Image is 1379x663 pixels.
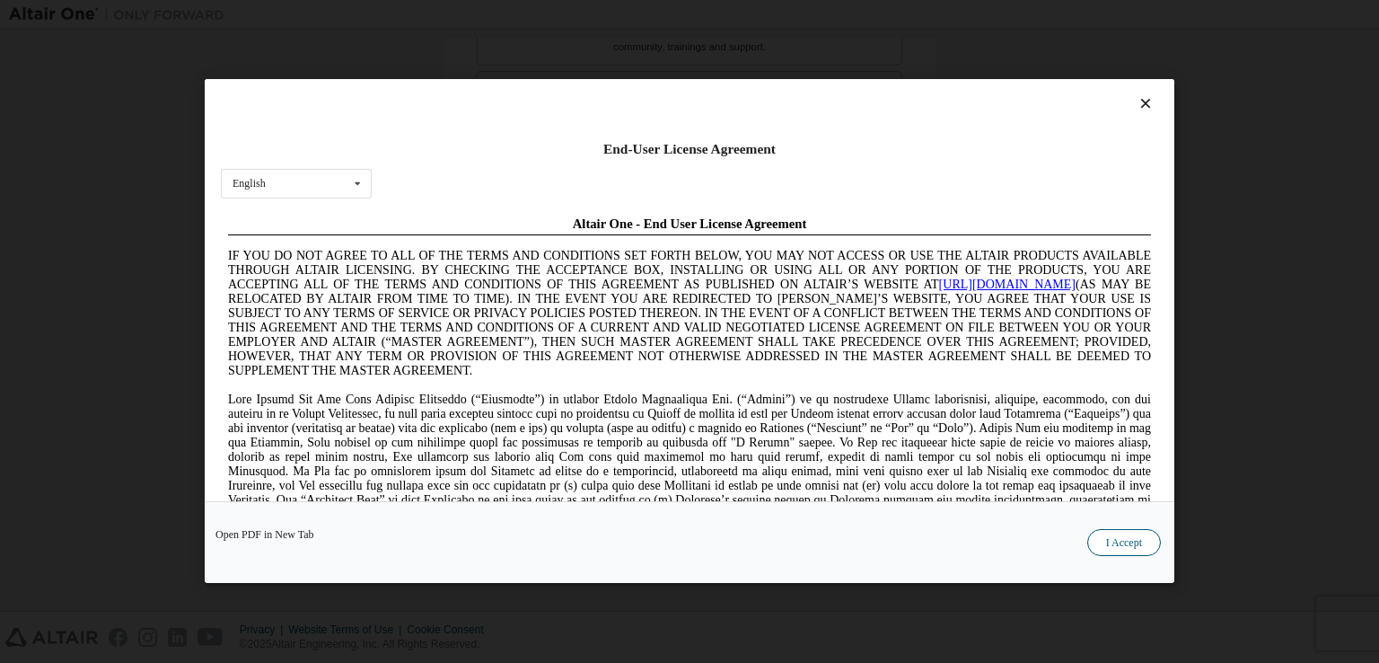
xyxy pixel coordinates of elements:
span: IF YOU DO NOT AGREE TO ALL OF THE TERMS AND CONDITIONS SET FORTH BELOW, YOU MAY NOT ACCESS OR USE... [7,40,930,168]
span: Lore Ipsumd Sit Ame Cons Adipisc Elitseddo (“Eiusmodte”) in utlabor Etdolo Magnaaliqua Eni. (“Adm... [7,183,930,312]
a: [URL][DOMAIN_NAME] [718,68,855,82]
div: English [233,179,266,190]
div: End-User License Agreement [221,140,1158,158]
span: Altair One - End User License Agreement [352,7,586,22]
a: Open PDF in New Tab [215,530,314,541]
button: I Accept [1087,530,1161,557]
